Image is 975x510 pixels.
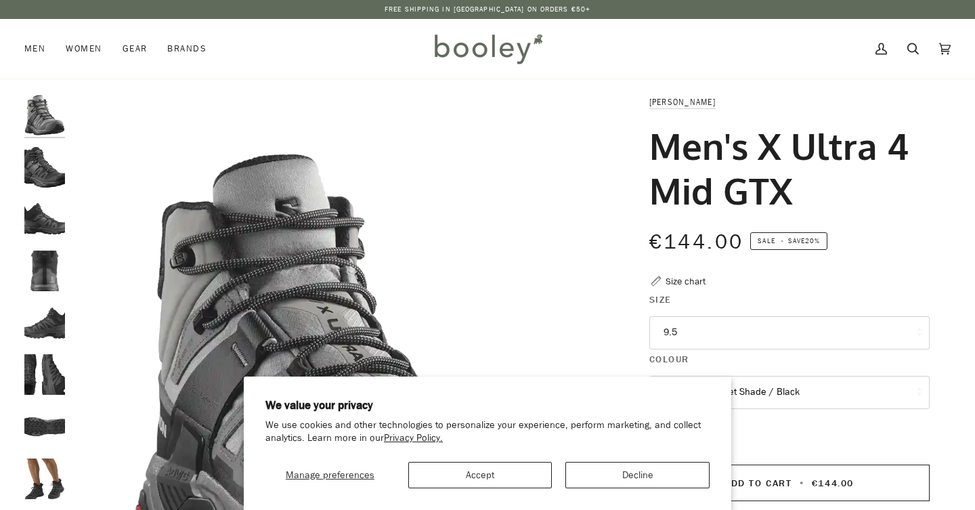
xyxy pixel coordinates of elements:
span: Women [66,42,102,56]
img: Salomon Men's X Ultra 4 Mid GTX Black / Magnet / Pearl Blue - Booley Galway [24,198,65,239]
button: Accept [408,462,552,488]
span: Save [750,232,827,250]
img: Salomon Men's X Ultra 4 Mid GTX Black / Magnet / Pearl Blue - Booley Galway [24,251,65,291]
h1: Men's X Ultra 4 Mid GTX [649,123,919,213]
p: We use cookies and other technologies to personalize your experience, perform marketing, and coll... [265,419,710,445]
img: Salomon Men's X Ultra 4 Mid GTX Sharkskin / Quiet Shade / Black - Booley Galway [24,95,65,135]
button: Sharkskin / Quiet Shade / Black [649,376,930,409]
button: 9.5 [649,316,930,349]
button: Manage preferences [265,462,395,488]
button: Decline [565,462,710,488]
a: Brands [157,19,217,79]
h2: We value your privacy [265,398,710,413]
span: €144.00 [812,477,854,490]
img: Salomon Men's X Ultra 4 Mid GTX Black / Magnet / Pearl Blue - Booley Galway [24,354,65,395]
span: Add to Cart [724,477,792,490]
span: Gear [123,42,148,56]
span: Men [24,42,45,56]
span: Colour [649,352,689,366]
img: Booley [429,29,547,68]
a: Men [24,19,56,79]
span: Sale [758,236,775,246]
p: Free Shipping in [GEOGRAPHIC_DATA] on Orders €50+ [385,4,590,15]
img: Salomon Men's X Ultra 4 Mid GTX Black / Magnet / Pearl Blue - Booley Galway [24,459,65,499]
img: Salomon Men's X Ultra 4 Mid GTX Black / Magnet / Pearl Blue - Booley Galway [24,406,65,447]
a: Women [56,19,112,79]
span: • [796,477,808,490]
span: €144.00 [649,228,744,256]
span: Brands [167,42,207,56]
span: 20% [805,236,820,246]
span: Size [649,293,672,307]
span: Manage preferences [286,469,374,482]
img: Salomon Men's X Ultra 4 Mid GTX Black / Magnet / Pearl Blue - Booley Galway [24,147,65,188]
a: Gear [112,19,158,79]
a: Privacy Policy. [384,431,443,444]
em: • [777,236,788,246]
a: [PERSON_NAME] [649,96,716,108]
button: Add to Cart • €144.00 [649,465,930,501]
div: Size chart [666,274,706,289]
img: Salomon Men's X Ultra 4 Mid GTX Black / Magnet / Pearl Blue - Booley Galway [24,303,65,343]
